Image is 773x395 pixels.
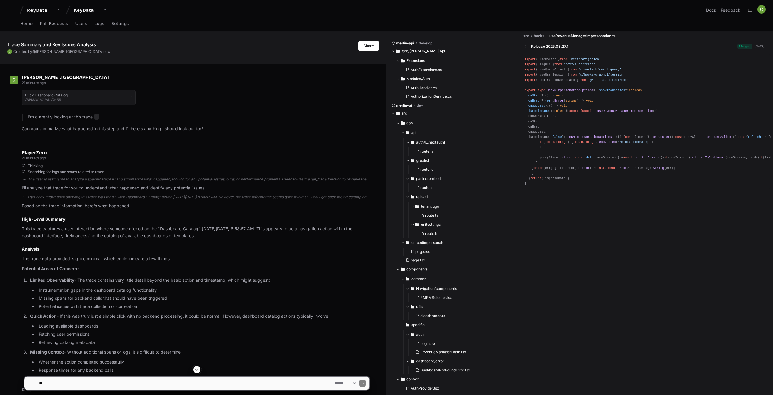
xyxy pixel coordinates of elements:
[748,135,761,139] span: refetch
[534,34,544,38] span: hooks
[25,98,61,101] span: [PERSON_NAME] [DATE]
[95,17,104,31] a: Logs
[755,44,765,49] div: [DATE]
[524,109,656,139] span: { showTransition, onStart, onError, onSuccess, isLoginPage = }: = {}
[579,68,621,71] span: '@tanstack/react-query'
[754,375,770,391] iframe: Open customer support
[599,89,625,92] span: showTransition
[411,130,416,135] span: api
[396,118,514,128] button: app
[22,75,109,80] span: [PERSON_NAME].[GEOGRAPHIC_DATA]
[403,84,510,92] button: AuthHandler.cs
[530,176,541,180] span: return
[413,339,510,348] button: Login.tsx
[413,312,510,320] button: classNames.ts
[391,108,514,118] button: src
[401,238,514,248] button: embedimpersonate
[524,68,536,71] span: import
[413,165,510,174] button: route.ts
[416,359,444,364] span: dashboard/error
[75,17,87,31] a: Users
[673,135,683,139] span: const
[396,103,412,108] span: merlin-ui
[416,140,445,145] span: auth/[...nextauth]
[579,78,586,82] span: from
[415,203,419,210] svg: Directory
[411,220,514,229] button: unitsettings
[564,63,595,66] span: 'next-auth/react'
[401,266,405,273] svg: Directory
[403,92,510,101] button: AuthorizationService.cs
[528,104,545,108] span: onSuccess
[721,7,740,13] button: Feedback
[569,57,601,61] span: 'next/navigation'
[554,63,562,66] span: from
[71,5,110,16] button: KeyData
[524,57,536,61] span: import
[411,86,437,90] span: AuthHandler.cs
[411,322,425,327] span: specific
[406,275,409,283] svg: Directory
[545,94,554,97] span: () =>
[411,139,414,146] svg: Directory
[757,5,766,14] img: ACg8ocIMhgArYgx6ZSQUNXU5thzs6UsPf9rb_9nFAWwzqr8JC4dkNA=s96-c
[7,49,12,54] img: ACg8ocIMhgArYgx6ZSQUNXU5thzs6UsPf9rb_9nFAWwzqr8JC4dkNA=s96-c
[22,90,136,105] button: Click Dashboard Catalog[PERSON_NAME] [DATE]1
[25,93,68,97] h1: Click Dashboard Catalog
[556,94,564,97] span: void
[411,285,414,292] svg: Directory
[37,303,369,310] li: Potential issues with trace collection or correlation
[406,129,409,136] svg: Directory
[22,216,369,222] h2: High-Level Summary
[416,286,457,291] span: Navigation/components
[411,94,452,99] span: AuthorizationService.cs
[553,109,566,113] span: boolean
[10,76,18,84] img: ACg8ocIMhgArYgx6ZSQUNXU5thzs6UsPf9rb_9nFAWwzqr8JC4dkNA=s96-c
[103,49,111,54] span: now
[40,22,68,25] span: Pull Requests
[411,240,444,245] span: embedimpersonate
[406,156,514,165] button: graphql
[28,195,369,199] div: I got back information showing this trace was for a "Click Dashboard Catalog" action [DATE][DATE]...
[131,95,132,100] span: 1
[411,67,442,72] span: AuthExtensions.cs
[22,266,79,271] strong: Potential Areas of Concern:
[617,166,627,170] span: Error
[20,22,33,25] span: Home
[30,277,369,284] p: - The trace contains very little detail beyond the basic action and timestamp, which might suggest:
[547,89,593,92] span: UseRMImpersonationOptions
[418,211,510,220] button: route.ts
[420,185,433,190] span: route.ts
[95,22,104,25] span: Logs
[553,135,562,139] span: false
[523,34,529,38] span: src
[597,166,616,170] span: instanceof
[30,277,74,283] strong: Limited Observability
[406,267,428,272] span: components
[403,66,510,74] button: AuthExtensions.cs
[575,156,584,159] span: const
[413,183,510,192] button: route.ts
[528,99,541,102] span: onError
[566,135,612,139] span: UseRMImpersonationOptions
[22,185,369,192] p: I'll analyze that trace for you to understand what happened and identify any potential issues.
[406,192,514,202] button: uploads
[411,277,426,281] span: common
[534,166,543,170] span: catch
[401,320,514,330] button: specific
[413,147,510,156] button: route.ts
[737,135,746,139] span: const
[531,44,568,49] div: Release 2025.08.27.1
[396,74,514,84] button: Modules/Auth
[420,313,445,318] span: classNames.ts
[638,166,651,170] span: message
[401,128,514,138] button: api
[653,135,669,139] span: useRouter
[416,176,441,181] span: partnerembed
[421,222,441,227] span: unitsettings
[396,110,400,117] svg: Directory
[573,140,595,144] span: localStorage
[37,295,369,302] li: Missing spans for backend calls that should have been triggered
[420,350,466,355] span: RevenueManagerLogin.tsx
[420,295,452,300] span: RMPMSelector.tsx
